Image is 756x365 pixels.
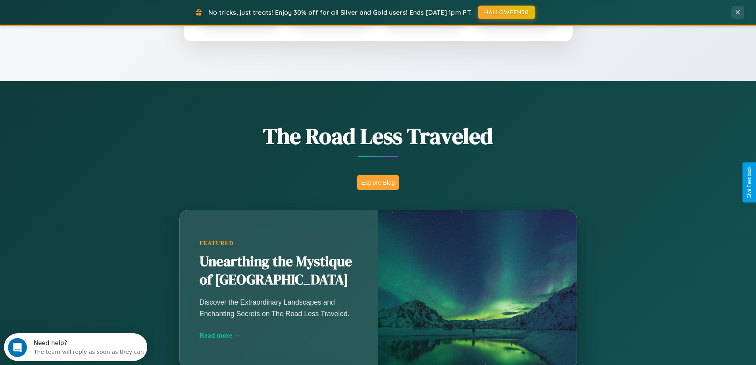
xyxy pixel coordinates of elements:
iframe: Intercom live chat [8,338,27,357]
div: Open Intercom Messenger [3,3,148,25]
h1: The Road Less Traveled [140,121,616,151]
iframe: Intercom live chat discovery launcher [4,333,147,361]
div: Give Feedback [746,166,752,199]
p: Discover the Extraordinary Landscapes and Enchanting Secrets on The Road Less Traveled. [200,297,358,319]
div: The team will reply as soon as they can [30,13,140,21]
span: No tricks, just treats! Enjoy 30% off for all Silver and Gold users! Ends [DATE] 1pm PT. [208,8,472,16]
h2: Unearthing the Mystique of [GEOGRAPHIC_DATA] [200,253,358,289]
div: Read more → [200,331,358,340]
div: Need help? [30,7,140,13]
button: HALLOWEEN30 [478,6,535,19]
div: Featured [200,240,358,247]
button: Explore Blog [357,175,399,190]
